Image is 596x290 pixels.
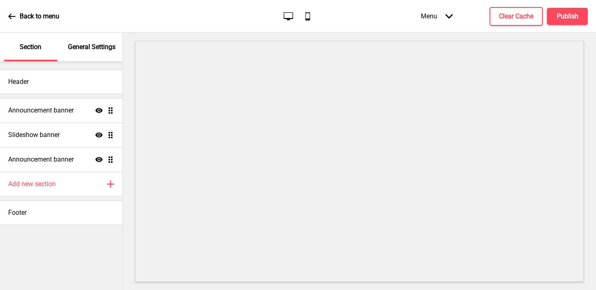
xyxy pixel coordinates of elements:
[20,12,59,21] p: Back to menu
[499,12,533,21] h4: Clear Cache
[8,180,56,189] h4: Add new section
[8,106,74,115] h4: Announcement banner
[8,77,29,86] h4: Header
[8,5,59,27] a: Back to menu
[68,43,115,52] p: General Settings
[557,12,578,21] h4: Publish
[490,7,543,26] button: Clear Cache
[8,208,27,217] h4: Footer
[8,155,74,164] h4: Announcement banner
[8,130,60,139] h4: Slideshow banner
[413,4,461,28] div: Menu
[547,8,588,25] button: Publish
[20,43,41,52] p: Section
